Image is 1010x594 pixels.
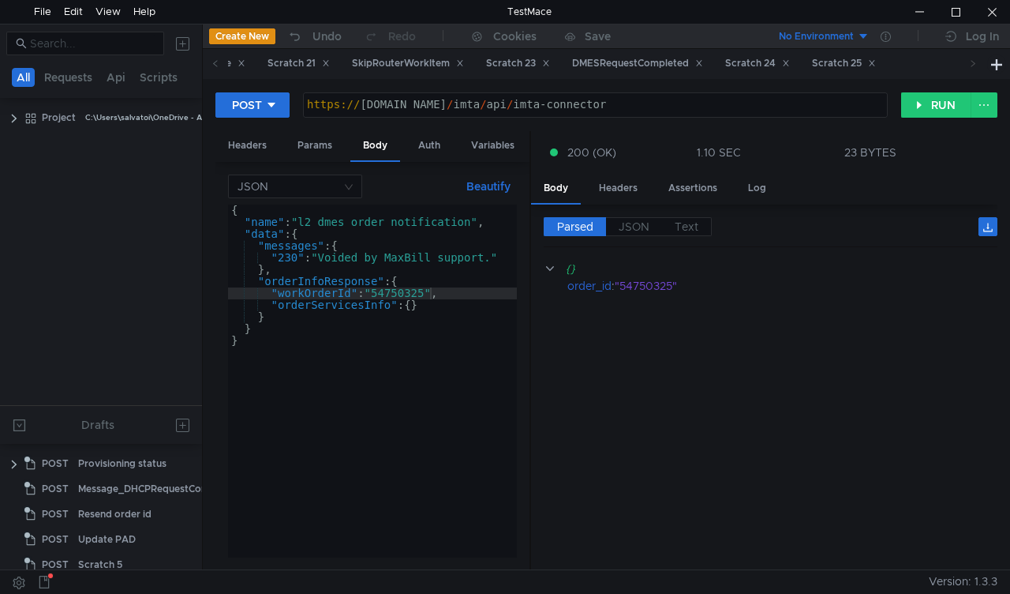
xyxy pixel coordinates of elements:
[929,570,997,593] span: Version: 1.3.3
[966,27,999,46] div: Log In
[675,220,698,234] span: Text
[39,68,97,87] button: Requests
[350,131,400,162] div: Body
[42,502,69,526] span: POST
[285,131,345,160] div: Params
[619,220,649,234] span: JSON
[567,144,616,161] span: 200 (OK)
[209,28,275,44] button: Create New
[42,477,69,501] span: POST
[312,27,342,46] div: Undo
[102,68,130,87] button: Api
[735,174,779,203] div: Log
[844,145,896,160] div: 23 BYTES
[697,145,741,160] div: 1.10 SEC
[30,35,155,52] input: Search...
[232,96,262,114] div: POST
[215,131,279,160] div: Headers
[531,174,581,205] div: Body
[486,55,550,72] div: Scratch 23
[388,27,416,46] div: Redo
[615,277,978,295] div: "54750325"
[12,68,35,87] button: All
[585,31,611,42] div: Save
[85,106,405,130] div: C:\Users\salvatoi\OneDrive - AMDOCS\Backup Folders\Documents\testmace\Project
[567,277,612,295] div: order_id
[779,29,854,44] div: No Environment
[78,528,136,551] div: Update PAD
[406,131,453,160] div: Auth
[572,55,703,72] div: DMESRequestCompleted
[78,553,122,577] div: Scratch 5
[78,452,166,476] div: Provisioning status
[557,220,593,234] span: Parsed
[901,92,971,118] button: RUN
[215,92,290,118] button: POST
[460,177,517,196] button: Beautify
[42,528,69,551] span: POST
[78,477,240,501] div: Message_DHCPRequestCompleted
[352,55,464,72] div: SkipRouterWorkItem
[42,452,69,476] span: POST
[81,415,114,434] div: Drafts
[275,24,353,48] button: Undo
[656,174,730,203] div: Assertions
[42,553,69,577] span: POST
[566,260,975,277] div: {}
[586,174,650,203] div: Headers
[42,106,76,130] div: Project
[458,131,527,160] div: Variables
[760,24,870,49] button: No Environment
[78,502,151,526] div: Resend order id
[567,277,997,295] div: :
[725,55,790,72] div: Scratch 24
[267,55,330,72] div: Scratch 21
[812,55,876,72] div: Scratch 25
[353,24,427,48] button: Redo
[135,68,182,87] button: Scripts
[493,27,537,46] div: Cookies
